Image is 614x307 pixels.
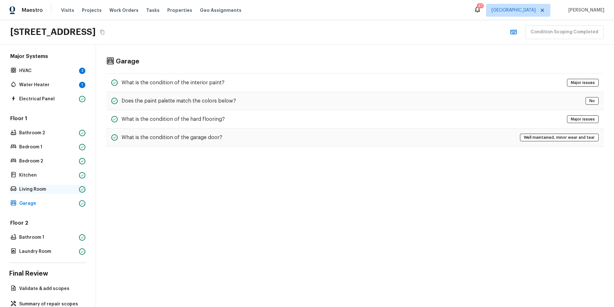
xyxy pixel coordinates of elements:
[82,7,102,13] span: Projects
[522,134,597,141] span: Well maintained, minor wear and tear
[10,26,96,38] h2: [STREET_ADDRESS]
[19,186,76,193] p: Living Room
[109,7,138,13] span: Work Orders
[79,68,85,74] div: 2
[478,3,483,9] div: 47
[566,7,604,13] span: [PERSON_NAME]
[19,248,76,255] p: Laundry Room
[122,79,224,86] h5: What is the condition of the interior paint?
[492,7,536,13] span: [GEOGRAPHIC_DATA]
[122,97,236,104] h5: Does the paint palette match the colors below?
[9,53,87,61] h5: Major Systems
[9,115,87,123] h5: Floor 1
[19,144,76,150] p: Bedroom 1
[122,134,222,141] h5: What is the condition of the garage door?
[19,172,76,178] p: Kitchen
[61,7,74,13] span: Visits
[116,57,139,66] h4: Garage
[569,79,597,86] span: Major issues
[9,220,87,228] h5: Floor 2
[19,96,76,102] p: Electrical Panel
[79,82,85,88] div: 1
[19,130,76,136] p: Bathroom 2
[9,270,87,278] h4: Final Review
[569,116,597,122] span: Major issues
[19,68,76,74] p: HVAC
[19,82,76,88] p: Water Heater
[167,7,192,13] span: Properties
[22,7,43,13] span: Maestro
[19,200,76,207] p: Garage
[146,8,160,12] span: Tasks
[587,98,597,104] span: No
[19,286,83,292] p: Validate & add scopes
[98,28,106,36] button: Copy Address
[19,158,76,164] p: Bedroom 2
[19,234,76,241] p: Bathroom 1
[200,7,241,13] span: Geo Assignments
[122,116,225,123] h5: What is the condition of the hard flooring?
